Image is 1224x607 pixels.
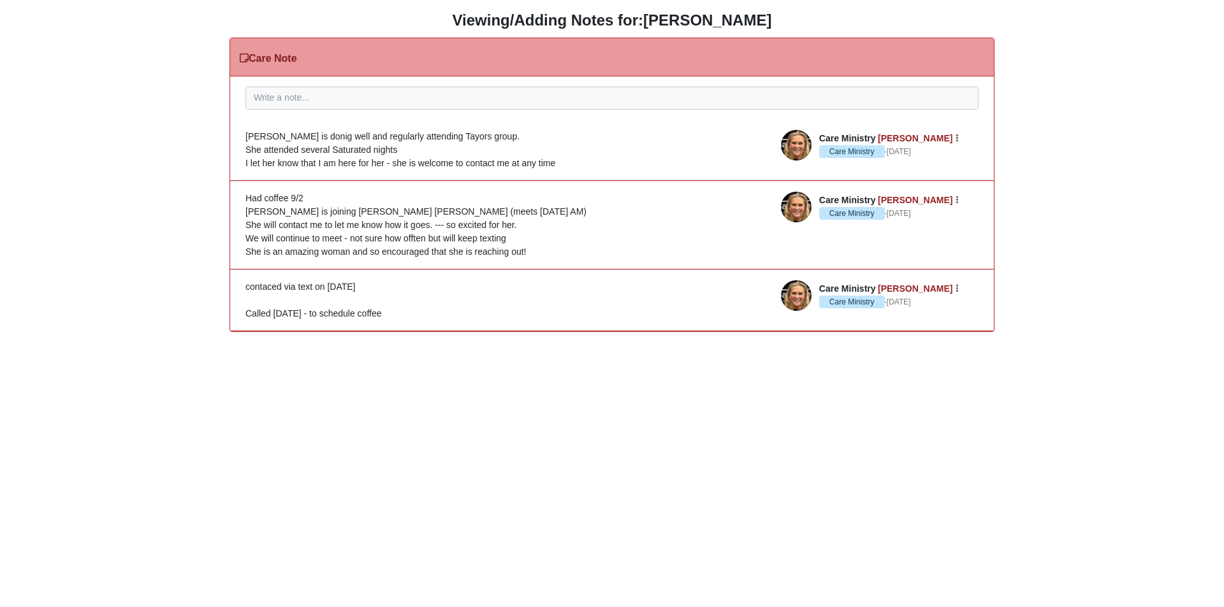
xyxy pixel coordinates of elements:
div: Had coffee 9/2 [PERSON_NAME] is joining [PERSON_NAME] [PERSON_NAME] (meets [DATE] AM) She will co... [245,192,979,259]
a: [DATE] [887,208,911,219]
span: · [819,145,887,158]
a: [DATE] [887,146,911,157]
a: [PERSON_NAME] [878,283,952,294]
a: [PERSON_NAME] [878,133,952,143]
strong: [PERSON_NAME] [643,11,771,29]
a: [DATE] [887,296,911,308]
span: Care Ministry [819,145,885,158]
div: contaced via text on [DATE] Called [DATE] - to schedule coffee [245,280,979,320]
h3: Care Note [240,52,297,64]
span: Care Ministry [819,207,885,220]
span: Care Ministry [819,133,876,143]
span: Care Ministry [819,195,876,205]
div: [PERSON_NAME] is donig well and regularly attending Tayors group. She attended several Saturated ... [245,130,979,170]
span: Care Ministry [819,283,876,294]
time: September 2, 2025, 4:04 PM [887,297,911,306]
span: · [819,296,887,308]
img: Robin Bedwell [781,280,812,311]
img: Robin Bedwell [781,130,812,161]
time: September 27, 2025, 2:48 PM [887,147,911,156]
a: [PERSON_NAME] [878,195,952,205]
span: · [819,207,887,220]
time: September 2, 2025, 4:07 PM [887,209,911,218]
h3: Viewing/Adding Notes for: [10,11,1214,30]
img: Robin Bedwell [781,192,812,222]
span: Care Ministry [819,296,885,308]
